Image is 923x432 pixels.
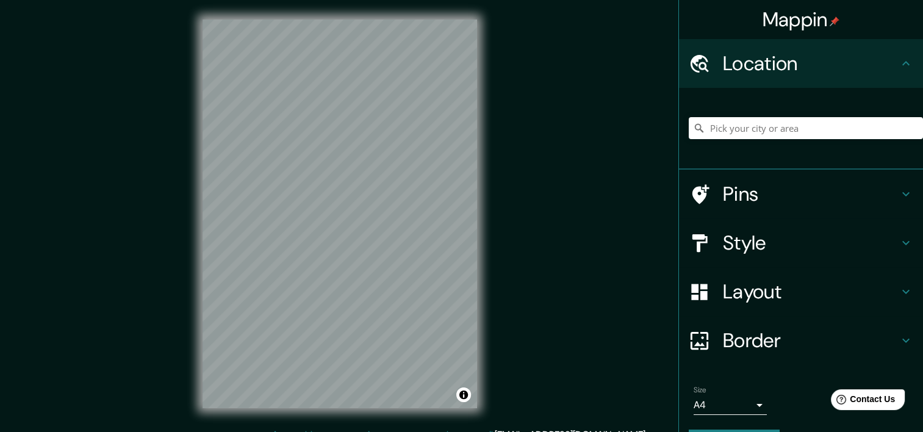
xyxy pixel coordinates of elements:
label: Size [694,385,706,395]
input: Pick your city or area [689,117,923,139]
div: Location [679,39,923,88]
h4: Location [723,51,899,76]
div: Layout [679,267,923,316]
div: Style [679,218,923,267]
h4: Mappin [763,7,840,32]
h4: Layout [723,279,899,304]
iframe: Help widget launcher [814,384,910,419]
img: pin-icon.png [830,16,839,26]
div: Pins [679,170,923,218]
button: Toggle attribution [456,387,471,402]
div: Border [679,316,923,365]
h4: Border [723,328,899,353]
canvas: Map [203,20,477,408]
h4: Style [723,231,899,255]
h4: Pins [723,182,899,206]
div: A4 [694,395,767,415]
